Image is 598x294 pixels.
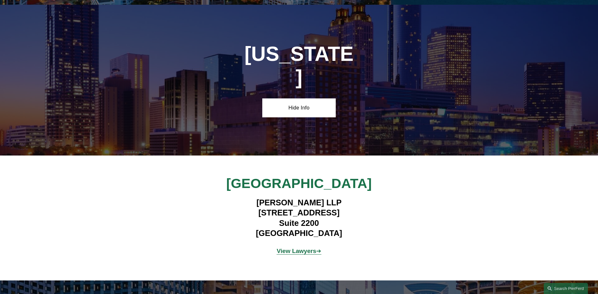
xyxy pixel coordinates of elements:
h1: [US_STATE] [244,43,354,89]
h4: [PERSON_NAME] LLP [STREET_ADDRESS] Suite 2200 [GEOGRAPHIC_DATA] [207,197,391,238]
a: View Lawyers➔ [277,248,322,254]
span: [GEOGRAPHIC_DATA] [226,176,372,191]
span: ➔ [277,248,322,254]
a: Search this site [544,283,588,294]
a: Hide Info [262,98,336,117]
strong: View Lawyers [277,248,316,254]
